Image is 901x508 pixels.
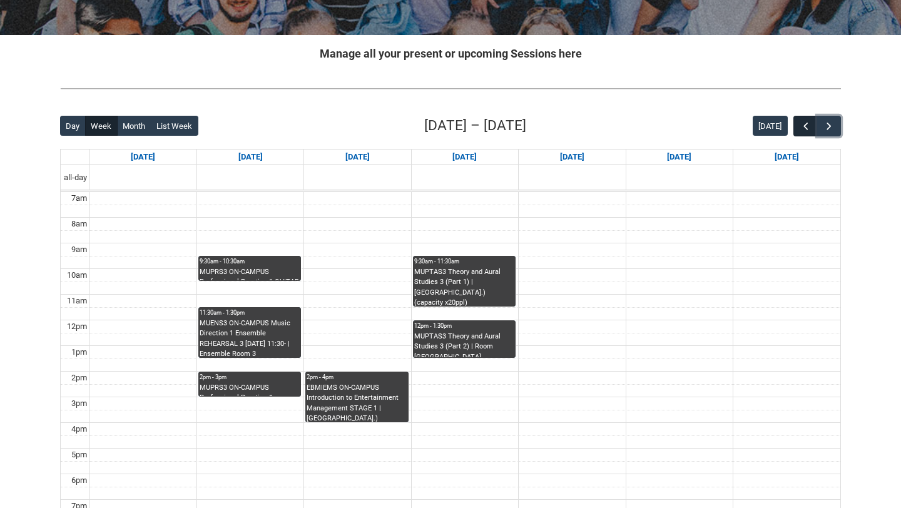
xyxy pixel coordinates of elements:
[753,116,788,136] button: [DATE]
[69,423,89,435] div: 4pm
[414,332,514,358] div: MUPTAS3 Theory and Aural Studies 3 (Part 2) | Room [GEOGRAPHIC_DATA] ([GEOGRAPHIC_DATA].) (capaci...
[69,449,89,461] div: 5pm
[60,82,841,95] img: REDU_GREY_LINE
[69,474,89,487] div: 6pm
[414,267,514,307] div: MUPTAS3 Theory and Aural Studies 3 (Part 1) | [GEOGRAPHIC_DATA].) (capacity x20ppl)
[200,308,300,317] div: 11:30am - 1:30pm
[664,150,694,165] a: Go to September 26, 2025
[69,243,89,256] div: 9am
[424,115,526,136] h2: [DATE] – [DATE]
[343,150,372,165] a: Go to September 23, 2025
[200,318,300,358] div: MUENS3 ON-CAMPUS Music Direction 1 Ensemble REHEARSAL 3 [DATE] 11:30- | Ensemble Room 3 ([GEOGRAP...
[200,267,300,281] div: MUPRS3 ON-CAMPUS Professional Practice 1 GUITAR TECH STAGE 3 MON 9:30 | Ensemble Room 6 ([GEOGRAP...
[69,372,89,384] div: 2pm
[414,322,514,330] div: 12pm - 1:30pm
[61,171,89,184] span: all-day
[200,383,300,397] div: MUPRS3 ON-CAMPUS Professional Practice 1 INSTRUMENTAL WORKSHOP STAGE 3 MON 2:00 | [GEOGRAPHIC_DAT...
[64,295,89,307] div: 11am
[69,192,89,205] div: 7am
[69,397,89,410] div: 3pm
[414,257,514,266] div: 9:30am - 11:30am
[64,269,89,282] div: 10am
[793,116,817,136] button: Previous Week
[69,346,89,358] div: 1pm
[307,373,407,382] div: 2pm - 4pm
[557,150,587,165] a: Go to September 25, 2025
[151,116,198,136] button: List Week
[117,116,151,136] button: Month
[817,116,841,136] button: Next Week
[64,320,89,333] div: 12pm
[128,150,158,165] a: Go to September 21, 2025
[60,45,841,62] h2: Manage all your present or upcoming Sessions here
[450,150,479,165] a: Go to September 24, 2025
[60,116,86,136] button: Day
[69,218,89,230] div: 8am
[307,383,407,422] div: EBMIEMS ON-CAMPUS Introduction to Entertainment Management STAGE 1 | [GEOGRAPHIC_DATA].) (capacit...
[772,150,802,165] a: Go to September 27, 2025
[236,150,265,165] a: Go to September 22, 2025
[200,373,300,382] div: 2pm - 3pm
[200,257,300,266] div: 9:30am - 10:30am
[85,116,118,136] button: Week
